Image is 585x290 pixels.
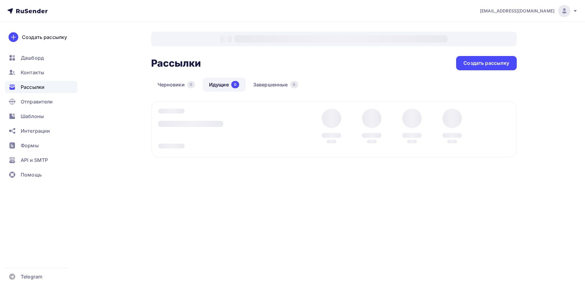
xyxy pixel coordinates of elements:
[21,142,39,149] span: Формы
[21,273,42,280] span: Telegram
[231,81,239,88] div: 0
[21,156,48,164] span: API и SMTP
[5,96,77,108] a: Отправители
[480,8,555,14] span: [EMAIL_ADDRESS][DOMAIN_NAME]
[21,127,50,135] span: Интеграции
[22,33,67,41] div: Создать рассылку
[21,83,44,91] span: Рассылки
[5,110,77,122] a: Шаблоны
[21,113,44,120] span: Шаблоны
[203,78,246,92] a: Идущие0
[247,78,305,92] a: Завершенные0
[290,81,298,88] div: 0
[21,98,53,105] span: Отправители
[480,5,578,17] a: [EMAIL_ADDRESS][DOMAIN_NAME]
[21,171,42,178] span: Помощь
[151,78,201,92] a: Черновики0
[5,81,77,93] a: Рассылки
[21,54,44,61] span: Дашборд
[187,81,195,88] div: 0
[21,69,44,76] span: Контакты
[5,52,77,64] a: Дашборд
[463,60,509,67] div: Создать рассылку
[151,57,201,69] h2: Рассылки
[5,139,77,152] a: Формы
[5,66,77,79] a: Контакты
